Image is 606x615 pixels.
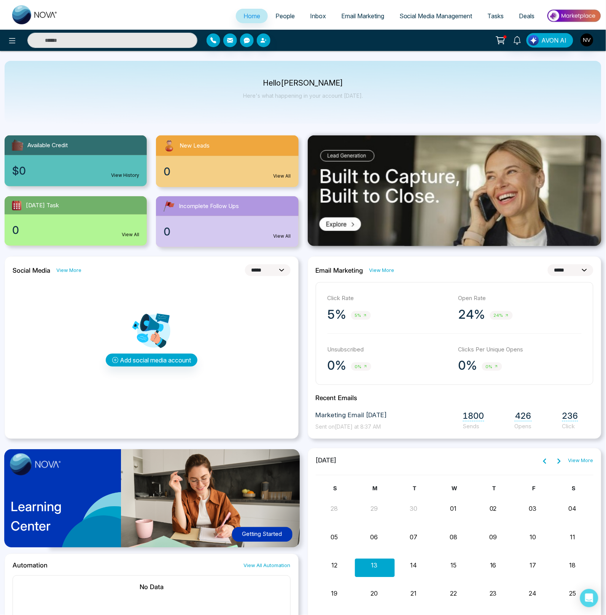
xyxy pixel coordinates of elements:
[411,589,417,598] button: 21
[274,233,291,240] a: View All
[12,163,26,179] span: $0
[243,92,363,99] p: Here's what happening in your account [DATE].
[13,267,50,274] h2: Social Media
[162,199,176,213] img: followUps.svg
[488,12,504,20] span: Tasks
[132,312,170,350] img: Analytics png
[452,485,457,492] span: W
[26,201,59,210] span: [DATE] Task
[243,80,363,86] p: Hello [PERSON_NAME]
[529,504,537,513] button: 03
[244,562,291,569] a: View All Automation
[310,12,326,20] span: Inbox
[410,561,417,570] button: 14
[542,36,567,45] span: AVON AI
[371,504,378,513] button: 29
[562,423,578,430] span: Click
[371,561,377,570] button: 13
[334,9,392,23] a: Email Marketing
[122,231,139,238] a: View All
[410,533,418,542] button: 07
[519,12,535,20] span: Deals
[180,141,210,150] span: New Leads
[268,9,302,23] a: People
[302,9,334,23] a: Inbox
[369,267,394,274] a: View More
[162,138,177,153] img: newLeads.svg
[569,504,577,513] button: 04
[334,485,337,492] span: S
[413,485,417,492] span: T
[371,533,378,542] button: 06
[13,562,48,569] h2: Automation
[351,311,371,320] span: 5%
[275,12,295,20] span: People
[410,504,418,513] button: 30
[27,141,68,150] span: Available Credit
[331,561,337,570] button: 12
[164,164,170,180] span: 0
[111,172,139,179] a: View History
[490,561,496,570] button: 16
[12,222,19,238] span: 0
[372,485,377,492] span: M
[399,12,472,20] span: Social Media Management
[562,411,578,421] span: 236
[482,362,502,371] span: 0%
[10,453,61,475] img: image
[232,527,293,542] button: Getting Started
[5,448,299,554] a: LearningCenterGetting Started
[533,485,536,492] span: F
[151,135,303,187] a: New Leads0View All
[328,345,451,354] p: Unsubscribed
[450,561,456,570] button: 15
[570,533,575,542] button: 11
[490,533,497,542] button: 09
[316,456,337,466] span: [DATE]
[341,12,384,20] span: Email Marketing
[316,411,387,421] span: Marketing Email [DATE]
[572,485,576,492] span: S
[450,533,457,542] button: 08
[21,583,283,591] h2: No Data
[580,589,598,607] div: Open Intercom Messenger
[568,457,593,465] a: View More
[458,307,485,322] p: 24%
[450,589,457,598] button: 22
[530,533,536,542] button: 10
[493,485,496,492] span: T
[151,196,303,247] a: Incomplete Follow Ups0View All
[371,589,378,598] button: 20
[328,358,347,373] p: 0%
[351,362,371,371] span: 0%
[458,294,582,303] p: Open Rate
[569,589,576,598] button: 25
[179,202,239,211] span: Incomplete Follow Ups
[546,7,601,24] img: Market-place.gif
[512,9,542,23] a: Deals
[316,267,363,274] h2: Email Marketing
[463,411,484,421] span: 1800
[236,9,268,23] a: Home
[164,224,170,240] span: 0
[11,199,23,211] img: todayTask.svg
[490,311,513,320] span: 24%
[316,424,381,430] span: Sent on [DATE] at 8:37 AM
[490,589,497,598] button: 23
[11,138,24,152] img: availableCredit.svg
[331,589,338,598] button: 19
[12,5,58,24] img: Nova CRM Logo
[490,504,497,513] button: 02
[56,267,81,274] a: View More
[515,423,532,430] span: Opens
[529,589,537,598] button: 24
[463,423,484,430] span: Sends
[515,411,532,421] span: 426
[526,33,573,48] button: AVON AI
[243,12,260,20] span: Home
[392,9,480,23] a: Social Media Management
[11,497,62,536] p: Learning Center
[581,33,593,46] img: User Avatar
[0,445,309,557] img: home-learning-center.png
[328,307,347,322] p: 5%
